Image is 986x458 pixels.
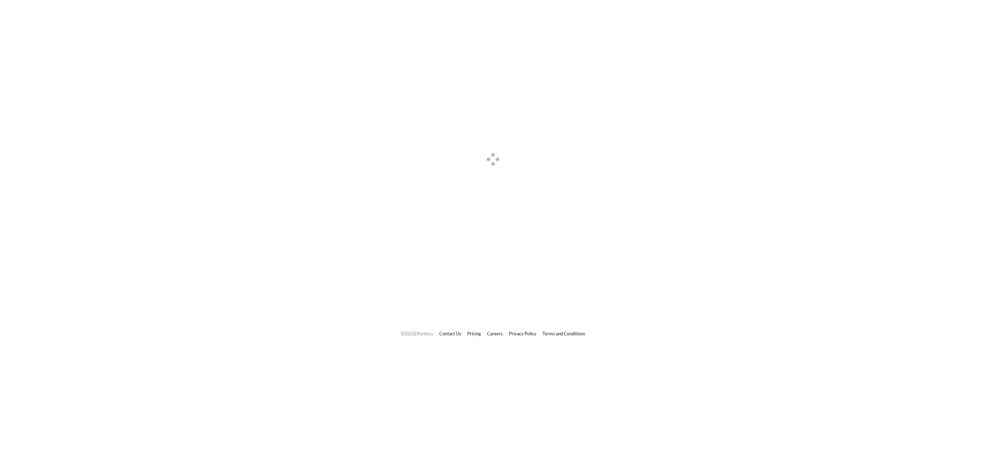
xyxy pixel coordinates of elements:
a: Careers [487,331,503,336]
a: Terms and Conditions [542,331,585,336]
a: Contact Us [439,331,461,336]
a: Pricing [467,331,481,336]
span: © 2025 Effortless [401,331,433,336]
a: Privacy Policy [509,331,536,336]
